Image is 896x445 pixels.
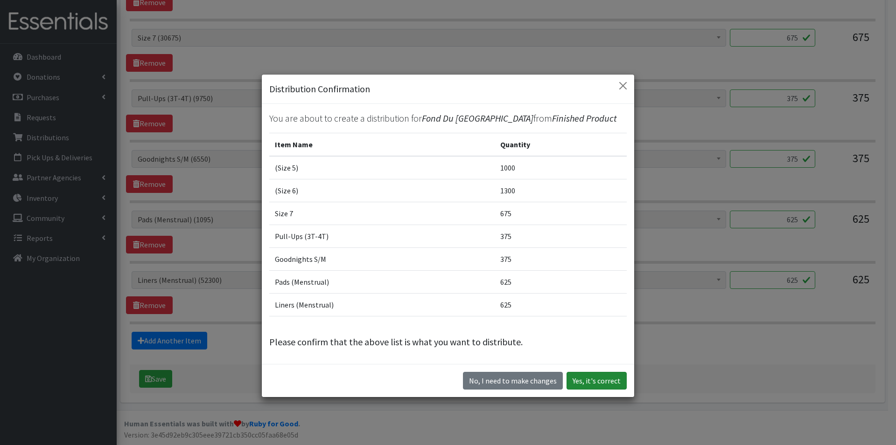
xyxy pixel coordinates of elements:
td: (Size 6) [269,179,495,202]
p: You are about to create a distribution for from [269,111,627,125]
td: Liners (Menstrual) [269,293,495,316]
td: Pads (Menstrual) [269,270,495,293]
td: Goodnights S/M [269,247,495,270]
td: Size 7 [269,202,495,225]
td: 675 [495,202,627,225]
td: 625 [495,293,627,316]
td: (Size 5) [269,156,495,179]
h5: Distribution Confirmation [269,82,370,96]
span: Finished Product [552,112,617,124]
th: Quantity [495,133,627,156]
button: No I need to make changes [463,372,563,390]
button: Yes, it's correct [567,372,627,390]
td: 1000 [495,156,627,179]
p: Please confirm that the above list is what you want to distribute. [269,335,627,349]
td: Pull-Ups (3T-4T) [269,225,495,247]
td: 625 [495,270,627,293]
td: 1300 [495,179,627,202]
td: 375 [495,247,627,270]
td: 375 [495,225,627,247]
span: Fond Du [GEOGRAPHIC_DATA] [422,112,533,124]
th: Item Name [269,133,495,156]
button: Close [616,78,630,93]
